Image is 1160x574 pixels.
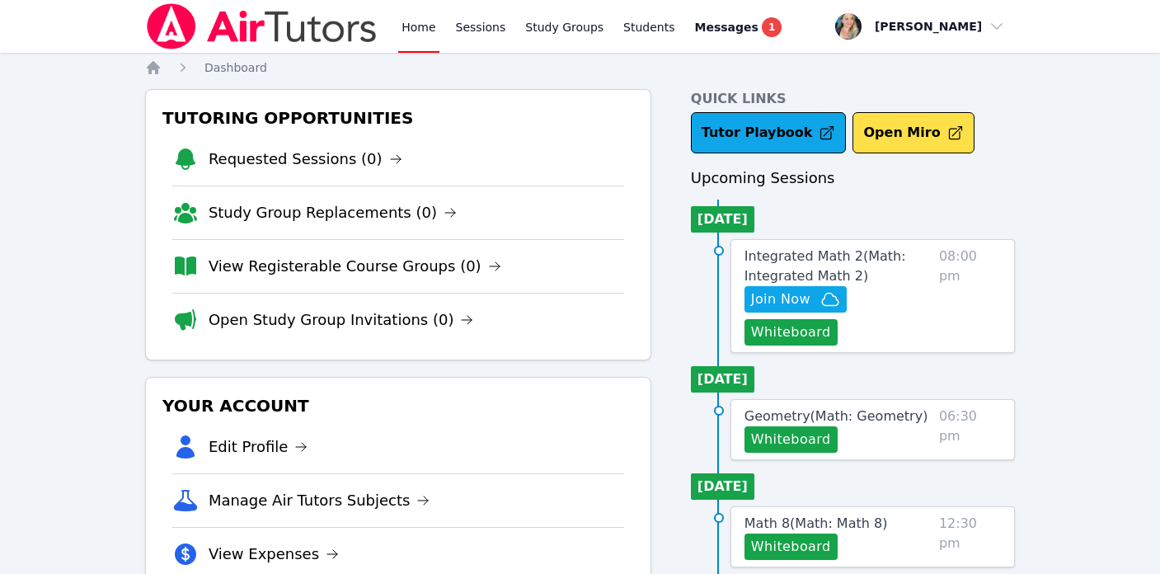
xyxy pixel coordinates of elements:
a: Math 8(Math: Math 8) [744,514,888,534]
li: [DATE] [691,366,754,393]
button: Whiteboard [744,319,838,346]
button: Whiteboard [744,426,838,453]
span: Messages [695,19,758,35]
span: Dashboard [204,61,267,74]
h4: Quick Links [691,89,1015,109]
span: Geometry ( Math: Geometry ) [744,408,928,424]
nav: Breadcrumb [145,59,1015,76]
span: Integrated Math 2 ( Math: Integrated Math 2 ) [744,248,906,284]
a: View Expenses [209,543,339,566]
a: Open Study Group Invitations (0) [209,308,474,332]
span: 08:00 pm [939,247,1001,346]
img: Air Tutors [145,3,378,49]
span: Math 8 ( Math: Math 8 ) [744,515,888,531]
h3: Tutoring Opportunities [159,103,637,133]
a: Manage Air Tutors Subjects [209,489,430,512]
span: 06:30 pm [939,407,1001,453]
button: Open Miro [852,112,974,153]
a: Edit Profile [209,435,308,459]
a: Geometry(Math: Geometry) [744,407,928,426]
h3: Your Account [159,391,637,421]
li: [DATE] [691,473,754,500]
a: View Registerable Course Groups (0) [209,255,501,278]
a: Integrated Math 2(Math: Integrated Math 2) [744,247,932,286]
h3: Upcoming Sessions [691,167,1015,190]
a: Tutor Playbook [691,112,847,153]
span: Join Now [751,289,810,309]
button: Join Now [744,286,847,313]
button: Whiteboard [744,534,838,560]
a: Dashboard [204,59,267,76]
span: 12:30 pm [939,514,1001,560]
li: [DATE] [691,206,754,233]
a: Study Group Replacements (0) [209,201,457,224]
span: 1 [762,17,782,37]
a: Requested Sessions (0) [209,148,402,171]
